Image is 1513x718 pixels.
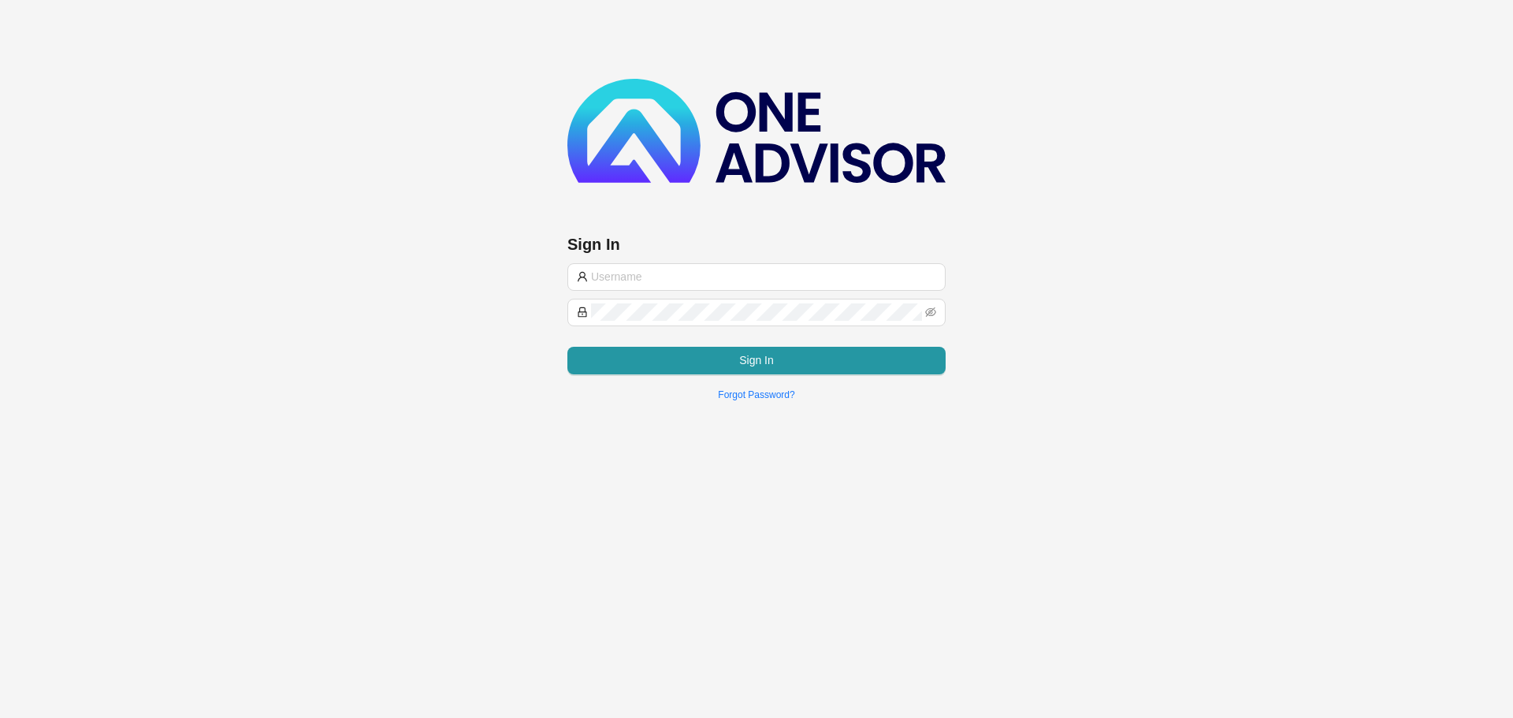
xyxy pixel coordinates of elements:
h3: Sign In [567,233,946,255]
img: b89e593ecd872904241dc73b71df2e41-logo-dark.svg [567,79,946,183]
span: Sign In [739,352,774,369]
input: Username [591,268,936,285]
button: Sign In [567,347,946,374]
span: lock [577,307,588,318]
a: Forgot Password? [718,389,794,400]
span: user [577,271,588,282]
span: eye-invisible [925,307,936,318]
